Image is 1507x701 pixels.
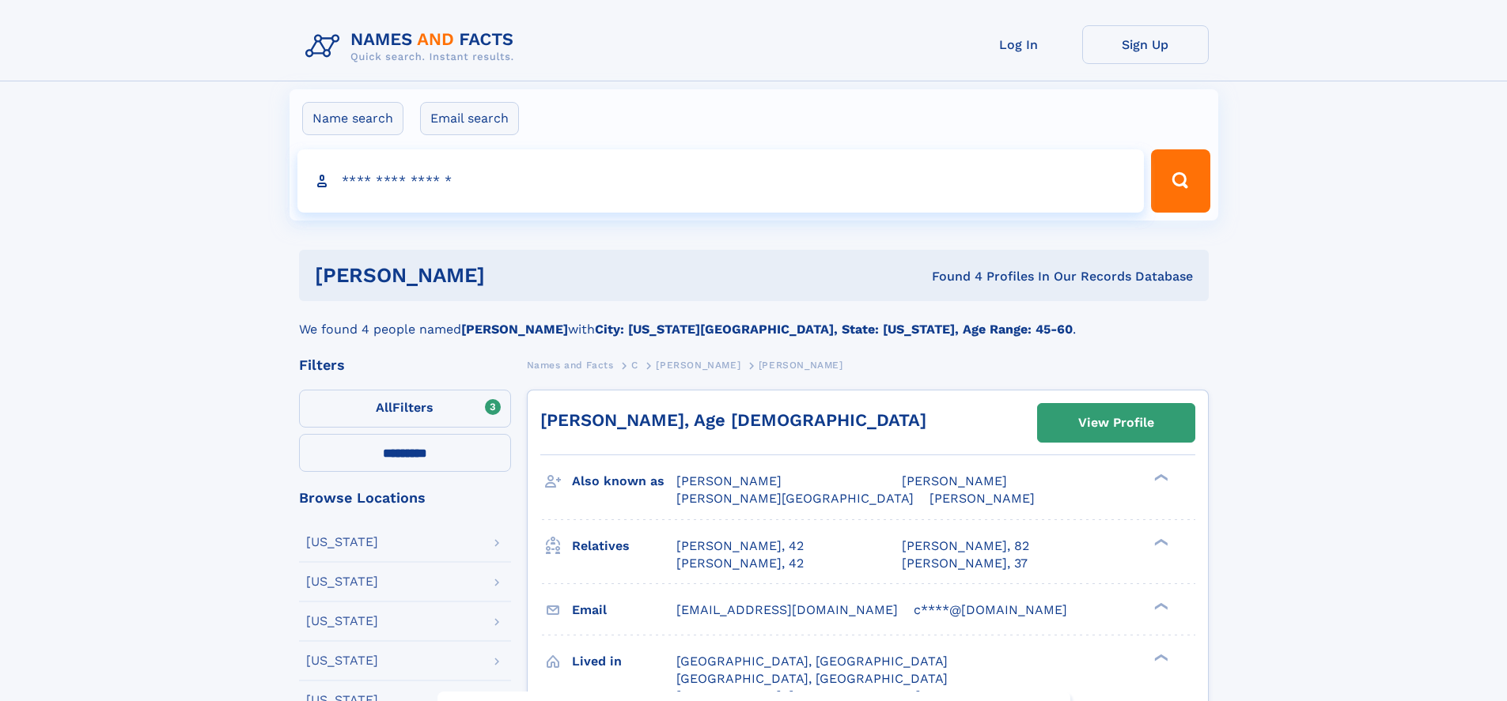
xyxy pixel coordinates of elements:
[676,654,948,669] span: [GEOGRAPHIC_DATA], [GEOGRAPHIC_DATA]
[420,102,519,135] label: Email search
[376,400,392,415] span: All
[930,491,1035,506] span: [PERSON_NAME]
[461,322,568,337] b: [PERSON_NAME]
[656,355,740,375] a: [PERSON_NAME]
[902,555,1028,572] a: [PERSON_NAME], 37
[572,648,676,675] h3: Lived in
[299,301,1209,339] div: We found 4 people named with .
[572,468,676,495] h3: Also known as
[676,491,914,506] span: [PERSON_NAME][GEOGRAPHIC_DATA]
[676,555,804,572] a: [PERSON_NAME], 42
[631,360,638,371] span: C
[299,25,527,68] img: Logo Names and Facts
[759,360,843,371] span: [PERSON_NAME]
[1150,473,1169,483] div: ❯
[540,410,926,430] a: [PERSON_NAME], Age [DEMOGRAPHIC_DATA]
[1151,149,1210,213] button: Search Button
[631,355,638,375] a: C
[306,615,378,628] div: [US_STATE]
[1150,601,1169,611] div: ❯
[1150,537,1169,547] div: ❯
[676,602,898,617] span: [EMAIL_ADDRESS][DOMAIN_NAME]
[676,537,804,555] a: [PERSON_NAME], 42
[902,537,1029,555] a: [PERSON_NAME], 82
[1082,25,1209,64] a: Sign Up
[315,266,709,285] h1: [PERSON_NAME]
[306,654,378,667] div: [US_STATE]
[302,102,403,135] label: Name search
[595,322,1073,337] b: City: [US_STATE][GEOGRAPHIC_DATA], State: [US_STATE], Age Range: 45-60
[656,360,740,371] span: [PERSON_NAME]
[572,533,676,560] h3: Relatives
[708,268,1193,285] div: Found 4 Profiles In Our Records Database
[676,671,948,686] span: [GEOGRAPHIC_DATA], [GEOGRAPHIC_DATA]
[297,149,1145,213] input: search input
[1078,405,1154,441] div: View Profile
[527,355,614,375] a: Names and Facts
[572,597,676,624] h3: Email
[306,575,378,588] div: [US_STATE]
[902,473,1007,488] span: [PERSON_NAME]
[299,390,511,428] label: Filters
[676,473,782,488] span: [PERSON_NAME]
[306,536,378,548] div: [US_STATE]
[1150,652,1169,662] div: ❯
[1038,404,1195,442] a: View Profile
[299,491,511,505] div: Browse Locations
[956,25,1082,64] a: Log In
[299,358,511,372] div: Filters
